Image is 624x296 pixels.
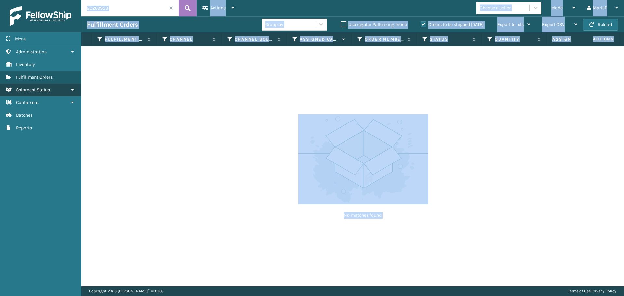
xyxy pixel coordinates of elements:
div: Group by [265,21,283,28]
span: Administration [16,49,47,55]
div: | [568,286,616,296]
label: Assigned Carrier Service [300,36,339,42]
span: Export to .xls [497,22,524,27]
span: Export CSV [542,22,565,27]
label: Orders to be shipped [DATE] [421,22,484,27]
span: Actions [210,5,226,11]
span: Reports [16,125,32,131]
label: Status [430,36,469,42]
span: Batches [16,112,32,118]
span: Inventory [16,62,35,67]
label: Channel Source [235,36,274,42]
p: Copyright 2023 [PERSON_NAME]™ v 1.0.185 [89,286,164,296]
span: Containers [16,100,38,105]
label: Quantity [495,36,534,42]
label: Fulfillment Order Id [105,36,144,42]
label: Channel [170,36,209,42]
span: Fulfillment Orders [16,74,53,80]
span: Mode [551,5,563,11]
span: Shipment Status [16,87,50,93]
img: logo [10,6,71,26]
div: Choose a seller [480,5,511,11]
a: Privacy Policy [591,289,616,293]
a: Terms of Use [568,289,591,293]
span: Menu [15,36,26,42]
h3: Fulfillment Orders [87,21,138,29]
button: Reload [583,19,618,31]
label: Use regular Palletizing mode [341,22,407,27]
label: Order Number [365,36,404,42]
label: Assigned Warehouse [552,36,599,42]
span: Actions [573,34,618,45]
